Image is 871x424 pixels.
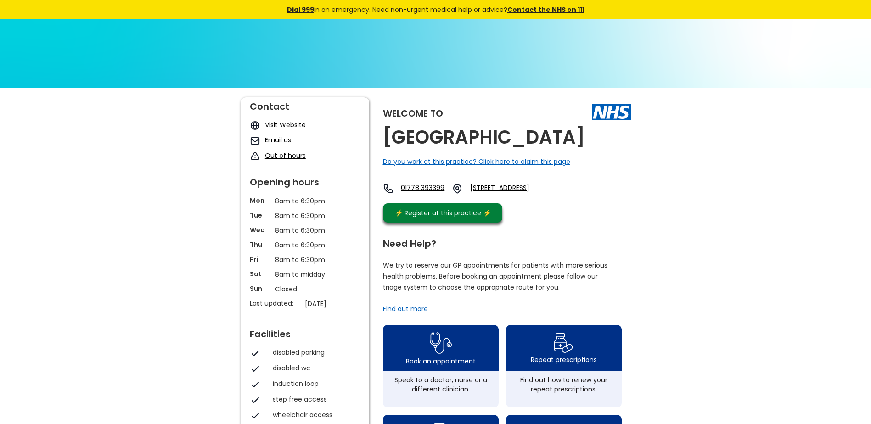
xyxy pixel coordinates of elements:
div: Need Help? [383,234,622,248]
a: 01778 393399 [401,183,444,194]
div: Contact [250,97,360,111]
div: Opening hours [250,173,360,187]
p: 8am to midday [275,269,335,279]
div: Facilities [250,325,360,339]
p: 8am to 6:30pm [275,211,335,221]
p: 8am to 6:30pm [275,196,335,206]
a: Contact the NHS on 111 [507,5,584,14]
p: Last updated: [250,299,300,308]
a: repeat prescription iconRepeat prescriptionsFind out how to renew your repeat prescriptions. [506,325,622,407]
div: Book an appointment [406,357,476,366]
div: Welcome to [383,109,443,118]
p: Tue [250,211,270,220]
a: Visit Website [265,120,306,129]
div: disabled parking [273,348,355,357]
img: book appointment icon [430,329,452,357]
div: Find out how to renew your repeat prescriptions. [511,375,617,394]
p: Fri [250,255,270,264]
div: induction loop [273,379,355,388]
div: in an emergency. Need non-urgent medical help or advice? [225,5,647,15]
div: step free access [273,395,355,404]
div: Repeat prescriptions [531,355,597,364]
div: Speak to a doctor, nurse or a different clinician. [388,375,494,394]
a: ⚡️ Register at this practice ⚡️ [383,203,502,223]
a: Do you work at this practice? Click here to claim this page [383,157,570,166]
a: Find out more [383,304,428,313]
img: mail icon [250,135,260,146]
p: We try to reserve our GP appointments for patients with more serious health problems. Before book... [383,260,608,293]
img: globe icon [250,120,260,131]
img: The NHS logo [592,104,631,120]
p: 8am to 6:30pm [275,240,335,250]
div: wheelchair access [273,410,355,419]
div: disabled wc [273,363,355,373]
p: Sun [250,284,270,293]
img: practice location icon [452,183,463,194]
p: Thu [250,240,270,249]
p: Sat [250,269,270,279]
img: exclamation icon [250,151,260,162]
p: [DATE] [305,299,365,309]
img: telephone icon [383,183,394,194]
p: 8am to 6:30pm [275,255,335,265]
p: Mon [250,196,270,205]
p: Wed [250,225,270,234]
img: repeat prescription icon [554,331,573,355]
div: ⚡️ Register at this practice ⚡️ [390,208,496,218]
a: [STREET_ADDRESS] [470,183,557,194]
a: book appointment icon Book an appointmentSpeak to a doctor, nurse or a different clinician. [383,325,499,407]
a: Out of hours [265,151,306,160]
p: 8am to 6:30pm [275,225,335,235]
a: Dial 999 [287,5,314,14]
p: Closed [275,284,335,294]
h2: [GEOGRAPHIC_DATA] [383,127,585,148]
a: Email us [265,135,291,145]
